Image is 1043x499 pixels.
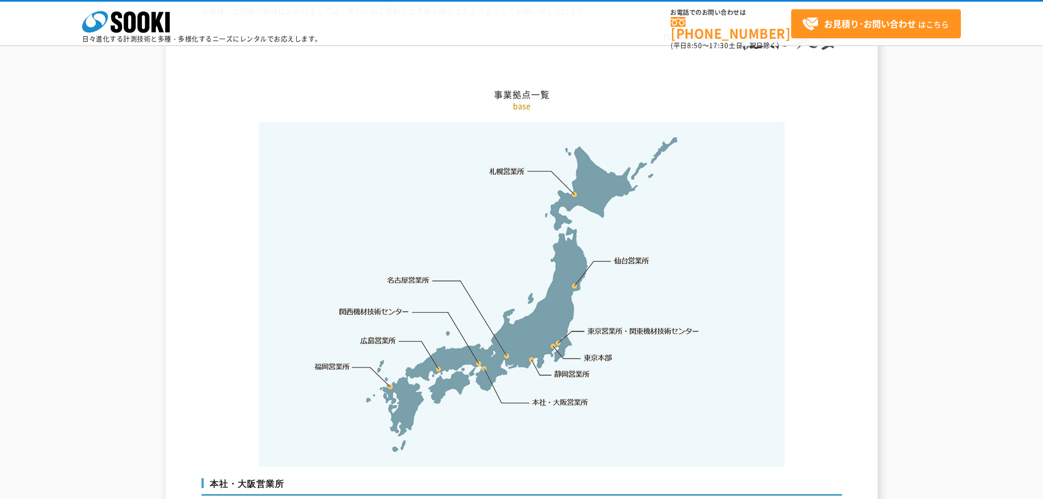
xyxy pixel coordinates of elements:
img: 事業拠点一覧 [259,122,785,467]
h3: 本社・大阪営業所 [201,478,842,496]
a: 東京営業所・関東機材技術センター [588,325,700,336]
a: 静岡営業所 [554,369,590,380]
span: (平日 ～ 土日、祝日除く) [671,41,779,50]
span: 17:30 [709,41,729,50]
a: 札幌営業所 [489,165,525,176]
a: [PHONE_NUMBER] [671,17,791,39]
a: お見積り･お問い合わせはこちら [791,9,961,38]
a: 関西機材技術センター [339,306,409,317]
span: はこちら [802,16,949,32]
a: 東京本部 [584,353,613,364]
span: お電話でのお問い合わせは [671,9,791,16]
strong: お見積り･お問い合わせ [824,17,916,30]
a: 広島営業所 [361,335,396,346]
a: 本社・大阪営業所 [531,397,589,408]
a: 名古屋営業所 [387,275,430,286]
a: 福岡営業所 [314,361,350,372]
a: 仙台営業所 [614,255,649,266]
p: base [201,100,842,112]
span: 8:50 [687,41,702,50]
p: 日々進化する計測技術と多種・多様化するニーズにレンタルでお応えします。 [82,36,322,42]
